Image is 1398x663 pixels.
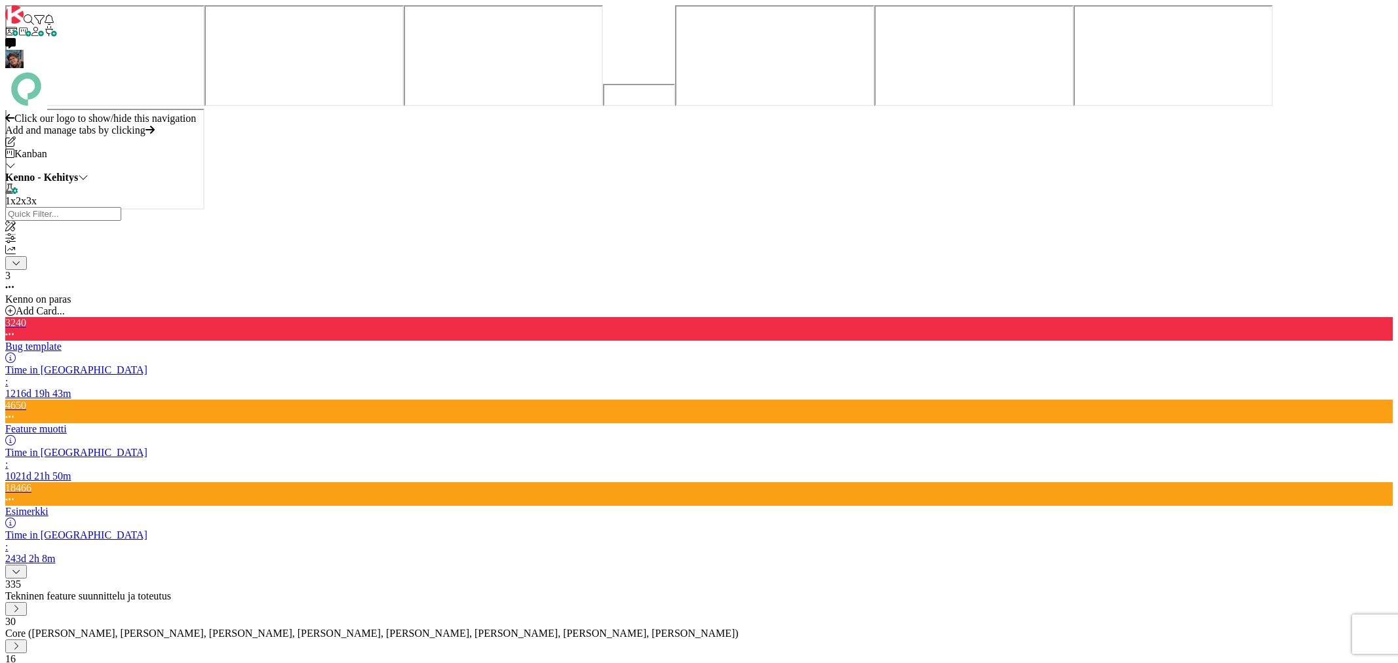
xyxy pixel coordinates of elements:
[26,195,37,206] span: 3x
[5,364,1393,376] div: Time in [GEOGRAPHIC_DATA]
[16,195,26,206] span: 2x
[5,195,16,206] span: 1x
[5,172,78,183] b: Kenno - Kehitys
[1074,5,1273,106] iframe: UserGuiding AI Assistant Launcher
[5,506,1393,518] div: Esimerkki
[5,470,1393,482] div: 1021d 21h 50m
[874,5,1074,106] iframe: UserGuiding Product Updates
[5,270,10,281] span: 3
[16,305,65,316] span: Add Card...
[5,482,1393,518] div: 18466Esimerkki
[5,113,1393,124] div: Click our logo to show/hide this navigation
[675,5,874,106] iframe: UserGuiding Knowledge Base
[5,317,1393,400] a: 3240Bug templateTime in [GEOGRAPHIC_DATA]:1216d 19h 43m
[5,628,739,639] span: Core (Pasi, Jussi, JaakkoHä, Jyri, Leo, MikkoK, Väinö, MattiH)
[5,317,1393,341] div: 3240
[5,341,1393,352] div: Bug template
[5,317,1393,352] div: 3240Bug template
[5,207,121,221] input: Quick Filter...
[5,109,204,210] iframe: UserGuiding AI Assistant
[5,400,1393,435] div: 4650Feature muotti
[5,447,1393,459] div: Time in [GEOGRAPHIC_DATA]
[5,616,16,627] span: 30
[5,578,21,590] span: 335
[5,400,1393,411] div: 4650
[5,482,1393,565] a: 18466EsimerkkiTime in [GEOGRAPHIC_DATA]:243d 2h 8m
[5,317,1393,329] div: 3240
[14,148,47,159] span: Kanban
[5,553,1393,565] div: 243d 2h 8m
[5,459,8,470] span: :
[5,482,1393,494] div: 18466
[5,124,1393,136] div: Add and manage tabs by clicking
[5,529,1393,541] div: Time in [GEOGRAPHIC_DATA]
[5,388,1393,400] div: 1216d 19h 43m
[5,68,47,110] img: avatar
[5,376,8,387] span: :
[5,400,1393,482] a: 4650Feature muottiTime in [GEOGRAPHIC_DATA]:1021d 21h 50m
[5,482,1393,506] div: 18466
[5,423,1393,435] div: Feature muotti
[5,590,171,601] span: Tekninen feature suunnittelu ja toteutus
[5,400,1393,423] div: 4650
[5,294,71,305] span: Kenno on paras
[5,541,8,552] span: :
